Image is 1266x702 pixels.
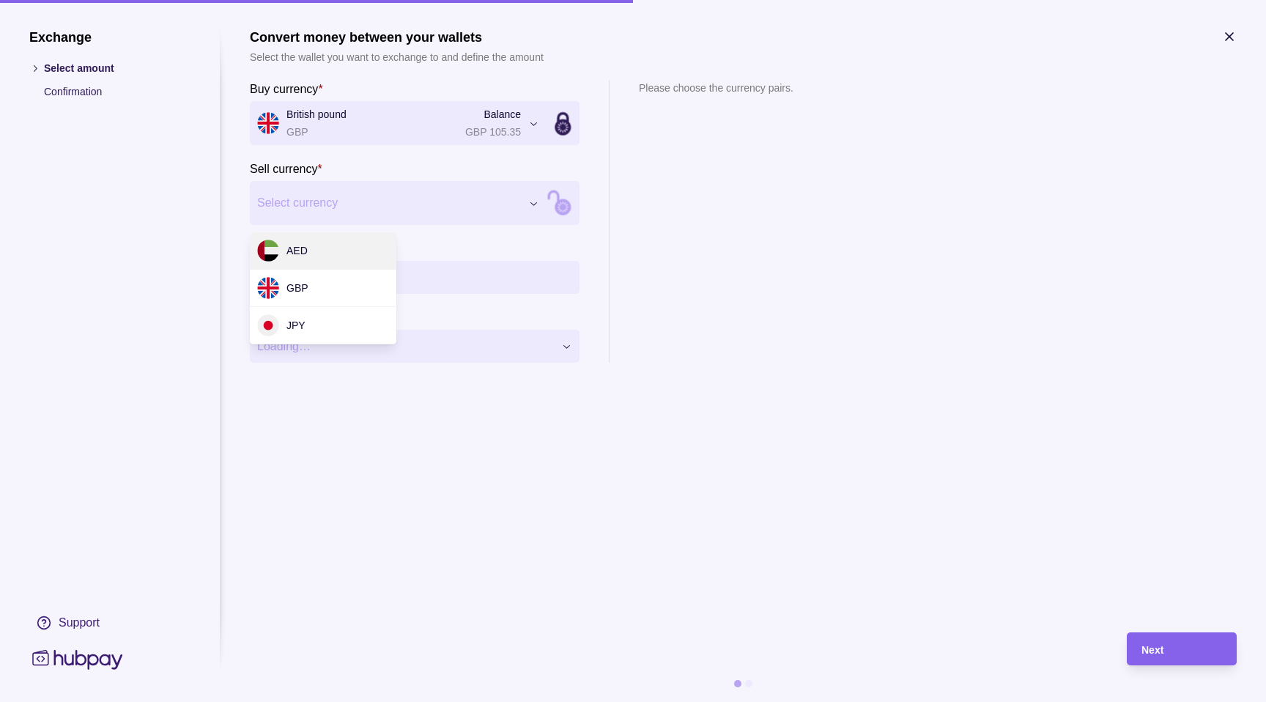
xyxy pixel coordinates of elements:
span: JPY [286,319,306,331]
img: jp [257,314,279,336]
img: gb [257,277,279,299]
span: GBP [286,282,308,294]
span: AED [286,245,308,256]
img: ae [257,240,279,262]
